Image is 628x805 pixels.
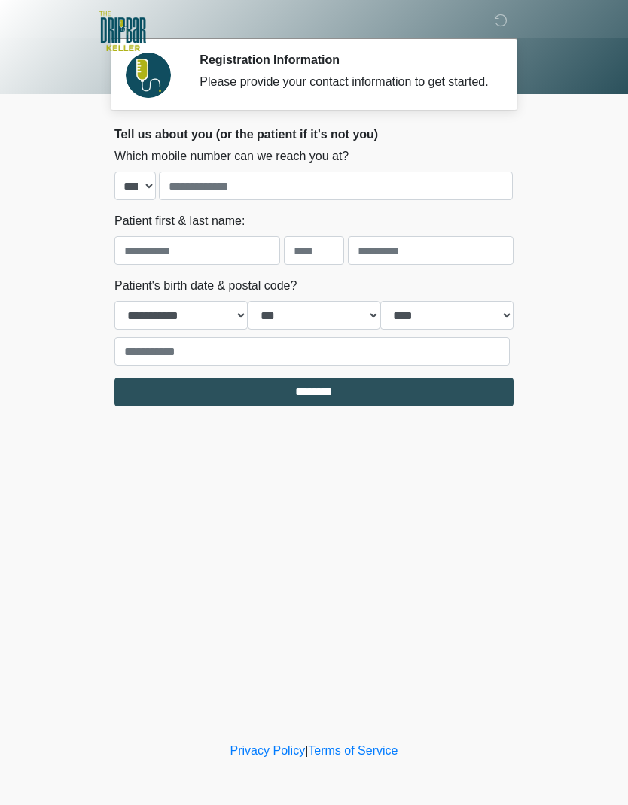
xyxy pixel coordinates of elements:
[200,73,491,91] div: Please provide your contact information to get started.
[230,744,306,757] a: Privacy Policy
[114,127,514,141] h2: Tell us about you (or the patient if it's not you)
[114,212,245,230] label: Patient first & last name:
[114,277,297,295] label: Patient's birth date & postal code?
[99,11,146,51] img: The DRIPBaR - Keller Logo
[308,744,398,757] a: Terms of Service
[114,147,349,166] label: Which mobile number can we reach you at?
[126,53,171,98] img: Agent Avatar
[305,744,308,757] a: |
